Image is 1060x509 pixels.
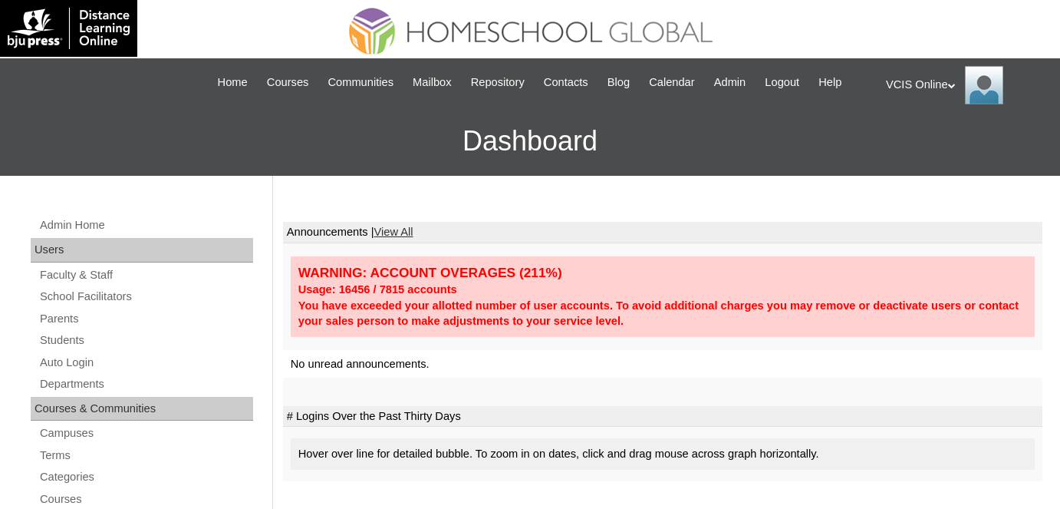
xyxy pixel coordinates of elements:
a: Departments [38,375,253,394]
span: Logout [765,74,799,91]
h3: Dashboard [8,107,1052,176]
a: Auto Login [38,353,253,372]
span: Communities [328,74,393,91]
span: Blog [607,74,630,91]
div: Courses & Communities [31,397,253,421]
span: Mailbox [413,74,452,91]
span: Courses [267,74,309,91]
div: VCIS Online [886,66,1045,104]
span: Repository [471,74,525,91]
span: Home [218,74,248,91]
div: Hover over line for detailed bubble. To zoom in on dates, click and drag mouse across graph horiz... [291,438,1035,470]
td: Announcements | [283,222,1042,243]
div: Users [31,238,253,263]
div: WARNING: ACCOUNT OVERAGES (211%) [298,264,1027,282]
span: Contacts [544,74,588,91]
a: Home [210,74,255,91]
img: VCIS Online Admin [965,66,1003,104]
a: Calendar [641,74,702,91]
a: Mailbox [405,74,459,91]
a: Admin Home [38,216,253,235]
a: Admin [706,74,754,91]
a: Faculty & Staff [38,266,253,285]
a: Contacts [536,74,596,91]
img: logo-white.png [8,8,130,49]
a: Categories [38,468,253,487]
a: Logout [757,74,807,91]
a: Parents [38,309,253,329]
div: You have exceeded your allotted number of user accounts. To avoid additional charges you may remo... [298,298,1027,329]
a: Courses [259,74,317,91]
a: Blog [600,74,637,91]
a: Campuses [38,424,253,443]
a: Terms [38,446,253,465]
td: No unread announcements. [283,350,1042,378]
a: View All [374,226,413,238]
strong: Usage: 16456 / 7815 accounts [298,283,457,296]
span: Calendar [649,74,694,91]
td: # Logins Over the Past Thirty Days [283,406,1042,428]
a: School Facilitators [38,287,253,306]
a: Courses [38,490,253,509]
span: Help [818,74,841,91]
a: Communities [320,74,401,91]
a: Students [38,331,253,350]
a: Repository [463,74,532,91]
span: Admin [714,74,746,91]
a: Help [811,74,849,91]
